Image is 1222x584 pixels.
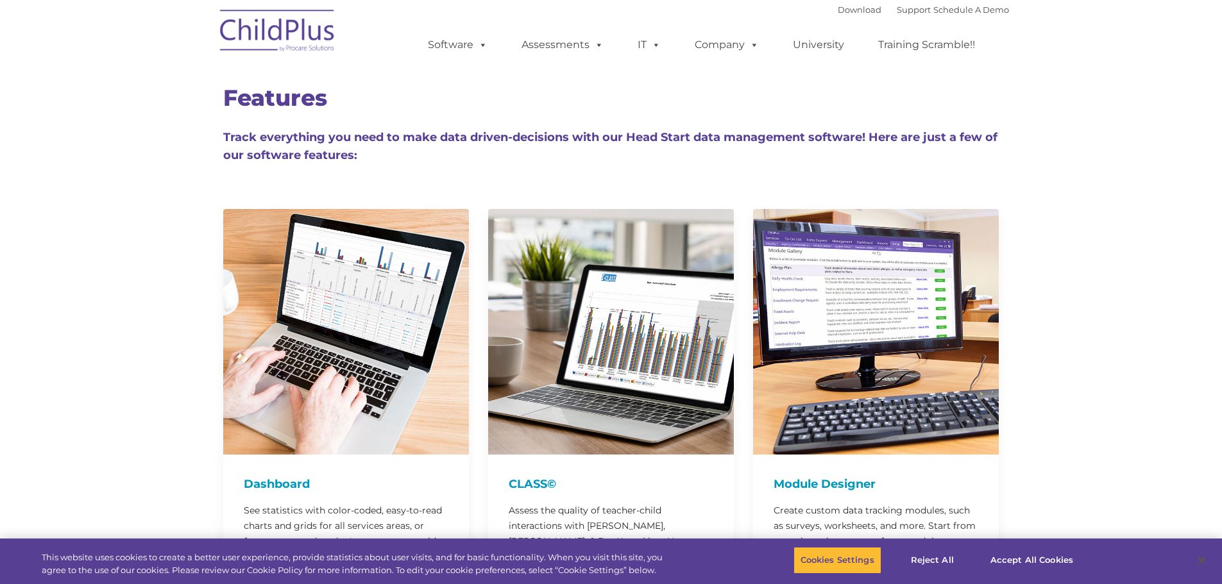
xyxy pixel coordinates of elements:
img: ChildPlus by Procare Solutions [214,1,342,65]
h4: CLASS© [509,475,713,493]
button: Cookies Settings [793,547,881,574]
span: Features [223,84,327,112]
div: This website uses cookies to create a better user experience, provide statistics about user visit... [42,551,672,576]
button: Reject All [892,547,972,574]
a: Assessments [509,32,616,58]
h4: Module Designer [774,475,978,493]
a: Download [838,4,881,15]
img: Dash [223,209,469,455]
img: CLASS-750 [488,209,734,455]
p: See statistics with color-coded, easy-to-read charts and grids for all services areas, or focus o... [244,503,448,564]
span: Track everything you need to make data driven-decisions with our Head Start data management softw... [223,130,997,162]
a: University [780,32,857,58]
p: Assess the quality of teacher-child interactions with [PERSON_NAME], [PERSON_NAME], & Pre-K track... [509,503,713,580]
a: Schedule A Demo [933,4,1009,15]
font: | [838,4,1009,15]
a: IT [625,32,674,58]
h4: Dashboard [244,475,448,493]
button: Accept All Cookies [983,547,1080,574]
a: Software [415,32,500,58]
a: Training Scramble!! [865,32,988,58]
img: ModuleDesigner750 [753,209,999,455]
button: Close [1187,546,1216,574]
p: Create custom data tracking modules, such as surveys, worksheets, and more. Start from scratch or... [774,503,978,564]
a: Support [897,4,931,15]
a: Company [682,32,772,58]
